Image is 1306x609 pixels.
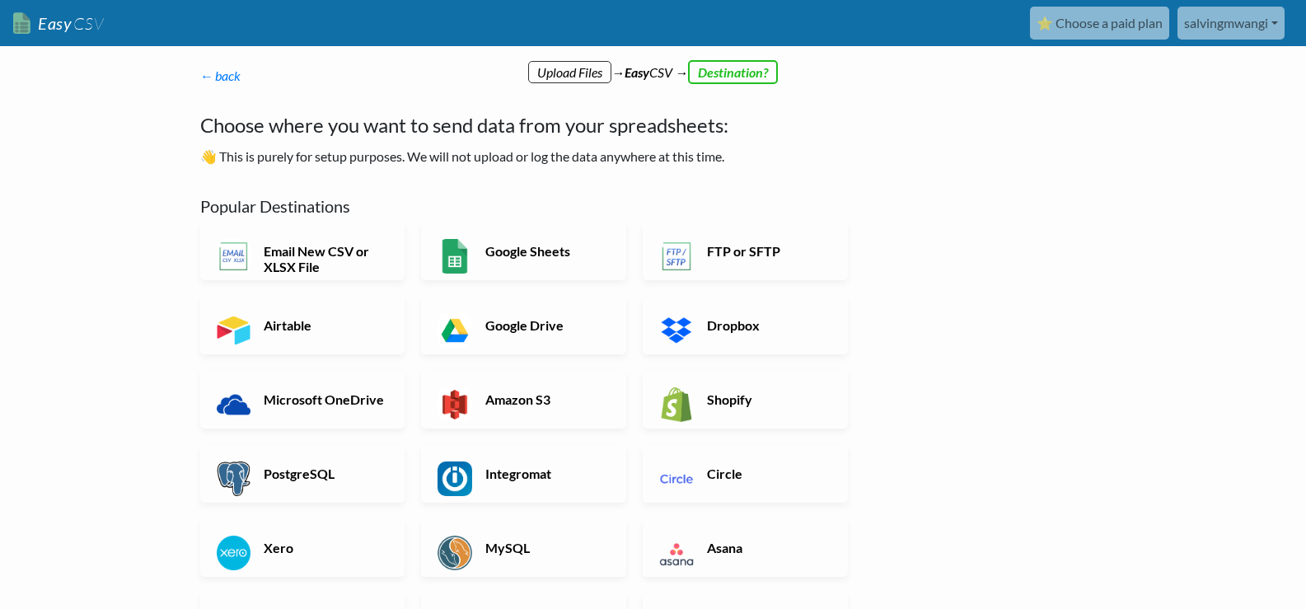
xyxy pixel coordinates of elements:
[703,466,832,481] h6: Circle
[1224,527,1286,589] iframe: Drift Widget Chat Controller
[260,466,389,481] h6: PostgreSQL
[643,445,848,503] a: Circle
[481,540,611,555] h6: MySQL
[1030,7,1169,40] a: ⭐ Choose a paid plan
[643,297,848,354] a: Dropbox
[13,7,104,40] a: EasyCSV
[643,223,848,280] a: FTP or SFTP
[421,371,626,429] a: Amazon S3
[200,196,872,216] h5: Popular Destinations
[200,519,405,577] a: Xero
[438,313,472,348] img: Google Drive App & API
[217,313,251,348] img: Airtable App & API
[659,461,694,496] img: Circle App & API
[643,371,848,429] a: Shopify
[481,243,611,259] h6: Google Sheets
[184,46,1123,82] div: → CSV →
[438,387,472,422] img: Amazon S3 App & API
[260,540,389,555] h6: Xero
[659,536,694,570] img: Asana App & API
[200,445,405,503] a: PostgreSQL
[260,317,389,333] h6: Airtable
[438,239,472,274] img: Google Sheets App & API
[643,519,848,577] a: Asana
[703,391,832,407] h6: Shopify
[217,387,251,422] img: Microsoft OneDrive App & API
[200,110,872,140] h4: Choose where you want to send data from your spreadsheets:
[659,313,694,348] img: Dropbox App & API
[421,519,626,577] a: MySQL
[217,239,251,274] img: Email New CSV or XLSX File App & API
[421,445,626,503] a: Integromat
[217,461,251,496] img: PostgreSQL App & API
[217,536,251,570] img: Xero App & API
[659,239,694,274] img: FTP or SFTP App & API
[481,317,611,333] h6: Google Drive
[438,536,472,570] img: MySQL App & API
[421,223,626,280] a: Google Sheets
[659,387,694,422] img: Shopify App & API
[200,147,872,166] p: 👋 This is purely for setup purposes. We will not upload or log the data anywhere at this time.
[703,540,832,555] h6: Asana
[200,371,405,429] a: Microsoft OneDrive
[1177,7,1285,40] a: salvingmwangi
[200,68,241,83] a: ← back
[260,243,389,274] h6: Email New CSV or XLSX File
[481,466,611,481] h6: Integromat
[200,297,405,354] a: Airtable
[200,223,405,280] a: Email New CSV or XLSX File
[260,391,389,407] h6: Microsoft OneDrive
[703,317,832,333] h6: Dropbox
[703,243,832,259] h6: FTP or SFTP
[438,461,472,496] img: Integromat App & API
[72,13,104,34] span: CSV
[481,391,611,407] h6: Amazon S3
[421,297,626,354] a: Google Drive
